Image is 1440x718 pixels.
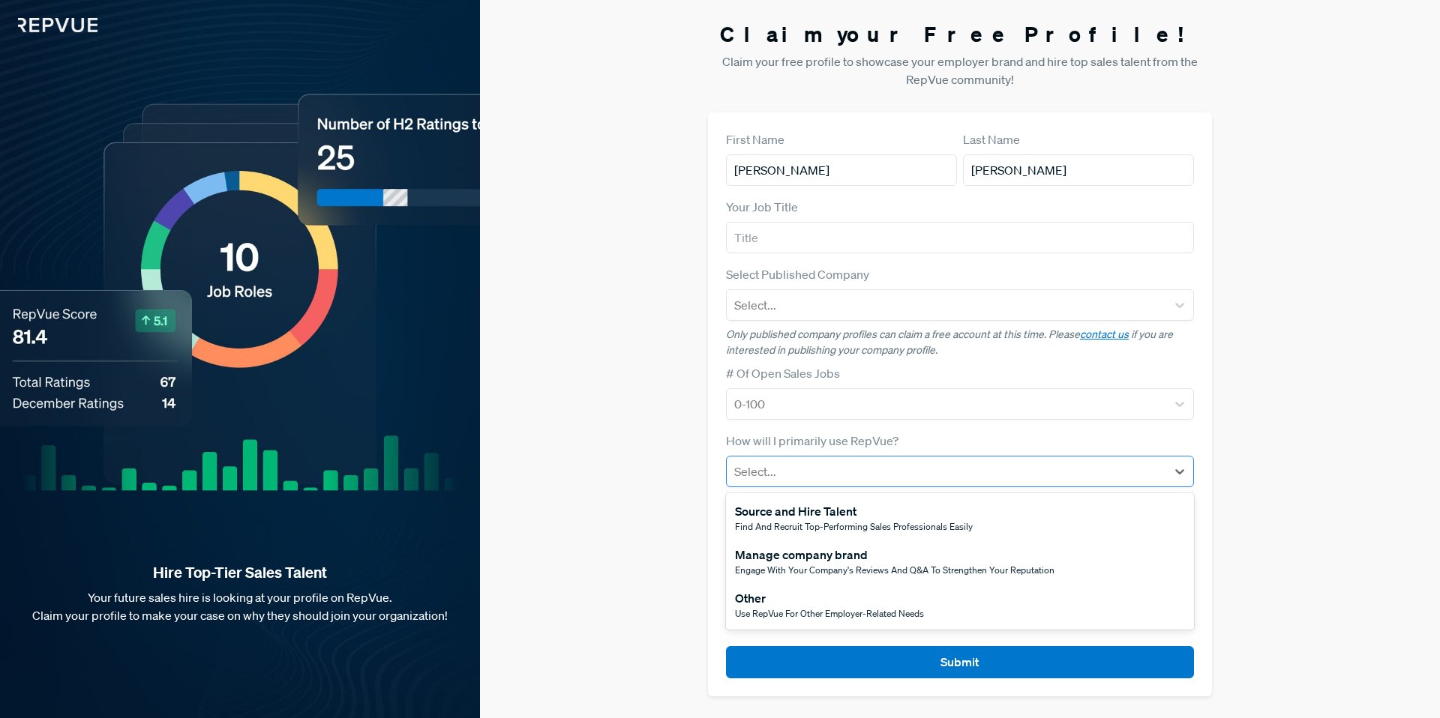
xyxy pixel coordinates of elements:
h3: Claim your Free Profile! [708,22,1212,47]
input: First Name [726,154,957,186]
label: First Name [726,130,784,148]
span: Use RepVue for other employer-related needs [735,607,924,620]
span: Find and recruit top-performing sales professionals easily [735,520,973,533]
span: Engage with your company's reviews and Q&A to strengthen your reputation [735,564,1054,576]
label: Your Job Title [726,198,798,216]
a: contact us [1080,328,1129,341]
label: Select Published Company [726,265,869,283]
p: Your future sales hire is looking at your profile on RepVue. Claim your profile to make your case... [24,588,456,624]
input: Title [726,222,1194,253]
div: Manage company brand [735,546,1054,564]
label: Last Name [963,130,1020,148]
div: Other [735,589,924,607]
p: Only published company profiles can claim a free account at this time. Please if you are interest... [726,327,1194,358]
label: # Of Open Sales Jobs [726,364,840,382]
strong: Hire Top-Tier Sales Talent [24,563,456,582]
button: Submit [726,646,1194,678]
label: How will I primarily use RepVue? [726,432,898,450]
input: Last Name [963,154,1194,186]
p: Claim your free profile to showcase your employer brand and hire top sales talent from the RepVue... [708,52,1212,88]
div: Source and Hire Talent [735,502,973,520]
